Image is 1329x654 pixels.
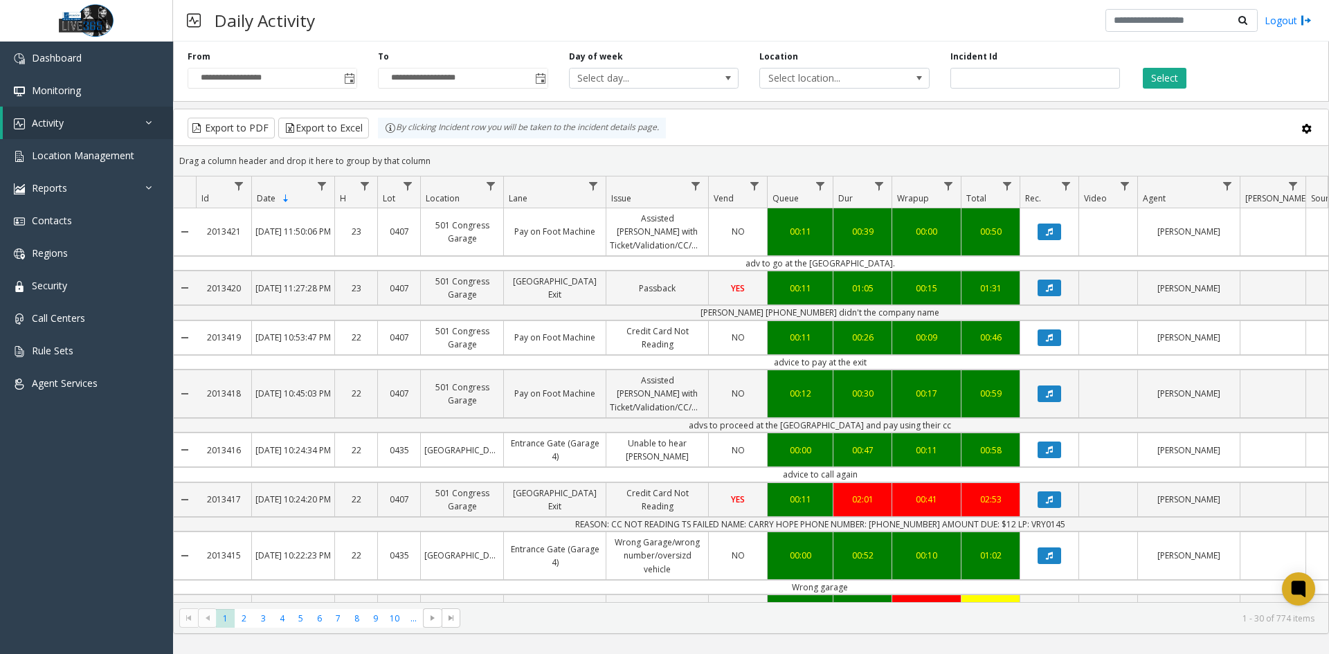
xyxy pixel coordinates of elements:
[32,344,73,357] span: Rule Sets
[833,489,892,509] a: 02:01
[335,489,377,509] a: 22
[1138,440,1240,460] a: [PERSON_NAME]
[335,545,377,565] a: 22
[731,493,745,505] span: YES
[188,51,210,63] label: From
[341,69,356,88] span: Toggle popup
[196,489,251,509] a: 2013417
[1138,278,1240,298] a: [PERSON_NAME]
[965,549,1016,562] div: 01:02
[14,53,25,64] img: 'icon'
[32,116,64,129] span: Activity
[174,527,196,585] a: Collapse Details
[252,440,334,460] a: [DATE] 10:24:34 PM
[174,365,196,423] a: Collapse Details
[32,214,72,227] span: Contacts
[1138,489,1240,509] a: [PERSON_NAME]
[532,69,548,88] span: Toggle popup
[32,149,134,162] span: Location Management
[714,192,734,204] span: Vend
[709,489,767,509] a: YES
[378,51,389,63] label: To
[606,433,708,466] a: Unable to hear [PERSON_NAME]
[768,221,833,242] a: 00:11
[252,383,334,403] a: [DATE] 10:45:03 PM
[892,327,961,347] a: 00:09
[14,379,25,390] img: 'icon'
[174,428,196,472] a: Collapse Details
[732,444,745,456] span: NO
[570,69,705,88] span: Select day...
[378,383,420,403] a: 0407
[768,278,833,298] a: 00:11
[892,383,961,403] a: 00:17
[383,192,395,204] span: Lot
[965,331,1016,344] div: 00:46
[569,51,623,63] label: Day of week
[329,609,347,628] span: Page 7
[1025,192,1041,204] span: Rec.
[196,383,251,403] a: 2013418
[257,192,275,204] span: Date
[837,282,888,295] div: 01:05
[611,192,631,204] span: Issue
[1084,192,1107,204] span: Video
[768,383,833,403] a: 00:12
[291,609,310,628] span: Page 5
[837,444,888,457] div: 00:47
[966,192,986,204] span: Total
[1218,176,1237,195] a: Agent Filter Menu
[504,221,606,242] a: Pay on Foot Machine
[584,176,603,195] a: Lane Filter Menu
[313,176,332,195] a: Date Filter Menu
[378,118,666,138] div: By clicking Incident row you will be taken to the incident details page.
[421,321,503,354] a: 501 Congress Garage
[709,383,767,403] a: NO
[335,440,377,460] a: 22
[3,107,173,139] a: Activity
[606,208,708,255] a: Assisted [PERSON_NAME] with Ticket/Validation/CC/monthly
[404,609,423,628] span: Page 11
[892,440,961,460] a: 00:11
[1301,13,1312,28] img: logout
[14,118,25,129] img: 'icon'
[32,311,85,325] span: Call Centers
[896,549,957,562] div: 00:10
[606,321,708,354] a: Credit Card Not Reading
[378,278,420,298] a: 0407
[1143,68,1186,89] button: Select
[421,271,503,305] a: 501 Congress Garage
[230,176,248,195] a: Id Filter Menu
[14,248,25,260] img: 'icon'
[427,612,438,624] span: Go to the next page
[759,51,798,63] label: Location
[965,225,1016,238] div: 00:50
[201,192,209,204] span: Id
[965,444,1016,457] div: 00:58
[378,221,420,242] a: 0407
[196,221,251,242] a: 2013421
[1057,176,1076,195] a: Rec. Filter Menu
[745,176,764,195] a: Vend Filter Menu
[709,440,767,460] a: NO
[833,545,892,565] a: 00:52
[896,493,957,506] div: 00:41
[771,282,829,295] div: 00:11
[811,176,830,195] a: Queue Filter Menu
[837,387,888,400] div: 00:30
[768,440,833,460] a: 00:00
[897,192,929,204] span: Wrapup
[892,489,961,509] a: 00:41
[892,545,961,565] a: 00:10
[892,221,961,242] a: 00:00
[504,327,606,347] a: Pay on Foot Machine
[335,327,377,347] a: 22
[278,118,369,138] button: Export to Excel
[421,215,503,248] a: 501 Congress Garage
[196,545,251,565] a: 2013415
[1138,221,1240,242] a: [PERSON_NAME]
[14,281,25,292] img: 'icon'
[187,3,201,37] img: pageIcon
[14,216,25,227] img: 'icon'
[896,331,957,344] div: 00:09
